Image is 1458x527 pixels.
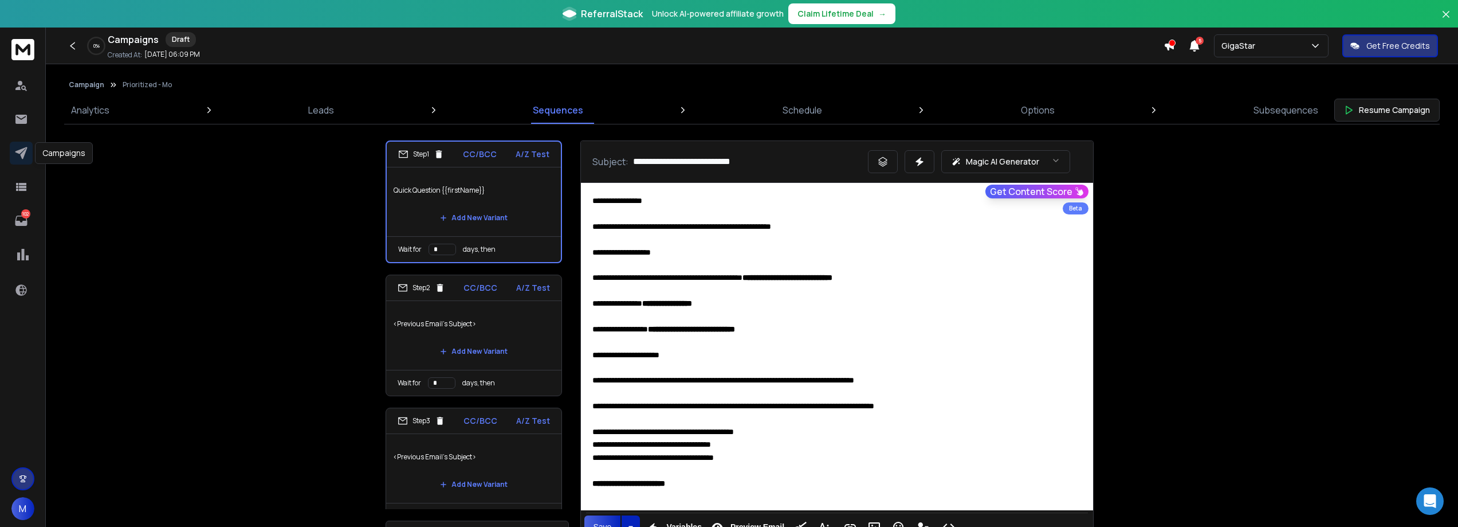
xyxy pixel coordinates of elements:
[394,174,554,206] p: Quick Question {{firstName}}
[776,96,829,124] a: Schedule
[398,416,445,426] div: Step 3
[463,415,497,427] p: CC/BCC
[11,497,34,520] button: M
[1334,99,1440,122] button: Resume Campaign
[431,206,517,229] button: Add New Variant
[783,103,822,117] p: Schedule
[69,80,104,89] button: Campaign
[64,96,116,124] a: Analytics
[652,8,784,19] p: Unlock AI-powered affiliate growth
[93,42,100,49] p: 0 %
[398,378,421,388] p: Wait for
[123,80,172,89] p: Prioritized - Mo
[966,156,1039,167] p: Magic AI Generator
[1063,202,1088,214] div: Beta
[463,245,496,254] p: days, then
[398,283,445,293] div: Step 2
[398,149,444,159] div: Step 1
[21,209,30,218] p: 102
[1247,96,1325,124] a: Subsequences
[1366,40,1430,52] p: Get Free Credits
[516,415,550,427] p: A/Z Test
[431,340,517,363] button: Add New Variant
[1221,40,1260,52] p: GigaStar
[35,142,93,164] div: Campaigns
[1253,103,1318,117] p: Subsequences
[526,96,590,124] a: Sequences
[308,103,334,117] p: Leads
[463,282,497,294] p: CC/BCC
[788,3,895,24] button: Claim Lifetime Deal→
[516,149,549,160] p: A/Z Test
[1416,487,1444,515] div: Open Intercom Messenger
[108,33,159,46] h1: Campaigns
[393,308,555,340] p: <Previous Email's Subject>
[1021,103,1055,117] p: Options
[144,50,200,59] p: [DATE] 06:09 PM
[393,441,555,473] p: <Previous Email's Subject>
[166,32,196,47] div: Draft
[1342,34,1438,57] button: Get Free Credits
[941,150,1070,173] button: Magic AI Generator
[592,155,628,169] p: Subject:
[386,140,562,263] li: Step1CC/BCCA/Z TestQuick Question {{firstName}}Add New VariantWait fordays, then
[301,96,341,124] a: Leads
[386,275,562,396] li: Step2CC/BCCA/Z Test<Previous Email's Subject>Add New VariantWait fordays, then
[581,7,643,21] span: ReferralStack
[431,473,517,496] button: Add New Variant
[1439,7,1453,34] button: Close banner
[985,185,1088,198] button: Get Content Score
[516,282,550,294] p: A/Z Test
[462,378,495,388] p: days, then
[533,103,583,117] p: Sequences
[878,8,886,19] span: →
[463,149,497,160] p: CC/BCC
[108,50,142,60] p: Created At:
[10,209,33,232] a: 102
[398,245,422,254] p: Wait for
[1196,37,1204,45] span: 5
[1014,96,1062,124] a: Options
[71,103,109,117] p: Analytics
